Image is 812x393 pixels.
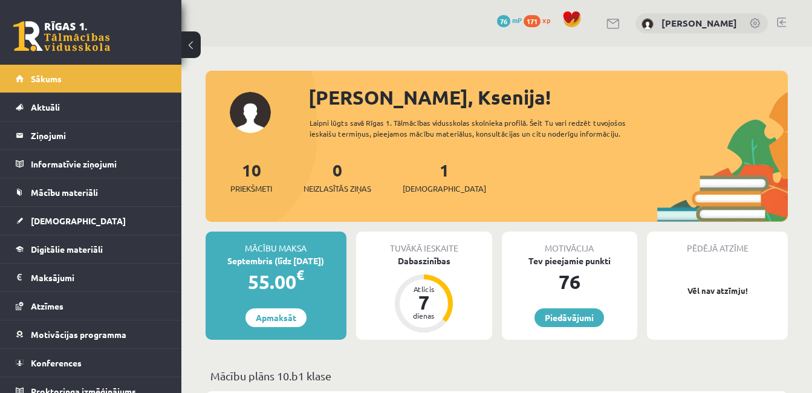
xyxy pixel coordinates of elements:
[524,15,556,25] a: 171 xp
[31,215,126,226] span: [DEMOGRAPHIC_DATA]
[542,15,550,25] span: xp
[310,117,659,139] div: Laipni lūgts savā Rīgas 1. Tālmācības vidusskolas skolnieka profilā. Šeit Tu vari redzēt tuvojošo...
[31,187,98,198] span: Mācību materiāli
[647,232,788,255] div: Pēdējā atzīme
[497,15,522,25] a: 76 mP
[356,232,492,255] div: Tuvākā ieskaite
[31,244,103,255] span: Digitālie materiāli
[31,329,126,340] span: Motivācijas programma
[206,232,346,255] div: Mācību maksa
[641,18,654,30] img: Ksenija Alne
[403,159,486,195] a: 1[DEMOGRAPHIC_DATA]
[16,320,166,348] a: Motivācijas programma
[502,232,638,255] div: Motivācija
[308,83,788,112] div: [PERSON_NAME], Ksenija!
[210,368,783,384] p: Mācību plāns 10.b1 klase
[296,266,304,284] span: €
[534,308,604,327] a: Piedāvājumi
[16,122,166,149] a: Ziņojumi
[31,300,63,311] span: Atzīmes
[406,312,442,319] div: dienas
[406,285,442,293] div: Atlicis
[230,183,272,195] span: Priekšmeti
[304,159,371,195] a: 0Neizlasītās ziņas
[502,255,638,267] div: Tev pieejamie punkti
[206,267,346,296] div: 55.00
[653,285,782,297] p: Vēl nav atzīmju!
[16,178,166,206] a: Mācību materiāli
[31,264,166,291] legend: Maksājumi
[304,183,371,195] span: Neizlasītās ziņas
[206,255,346,267] div: Septembris (līdz [DATE])
[245,308,307,327] a: Apmaksāt
[403,183,486,195] span: [DEMOGRAPHIC_DATA]
[661,17,737,29] a: [PERSON_NAME]
[13,21,110,51] a: Rīgas 1. Tālmācības vidusskola
[31,102,60,112] span: Aktuāli
[497,15,510,27] span: 76
[230,159,272,195] a: 10Priekšmeti
[16,207,166,235] a: [DEMOGRAPHIC_DATA]
[512,15,522,25] span: mP
[16,349,166,377] a: Konferences
[16,65,166,93] a: Sākums
[356,255,492,267] div: Dabaszinības
[502,267,638,296] div: 76
[356,255,492,334] a: Dabaszinības Atlicis 7 dienas
[16,235,166,263] a: Digitālie materiāli
[406,293,442,312] div: 7
[31,357,82,368] span: Konferences
[524,15,541,27] span: 171
[16,292,166,320] a: Atzīmes
[16,93,166,121] a: Aktuāli
[16,150,166,178] a: Informatīvie ziņojumi
[31,122,166,149] legend: Ziņojumi
[31,73,62,84] span: Sākums
[16,264,166,291] a: Maksājumi
[31,150,166,178] legend: Informatīvie ziņojumi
